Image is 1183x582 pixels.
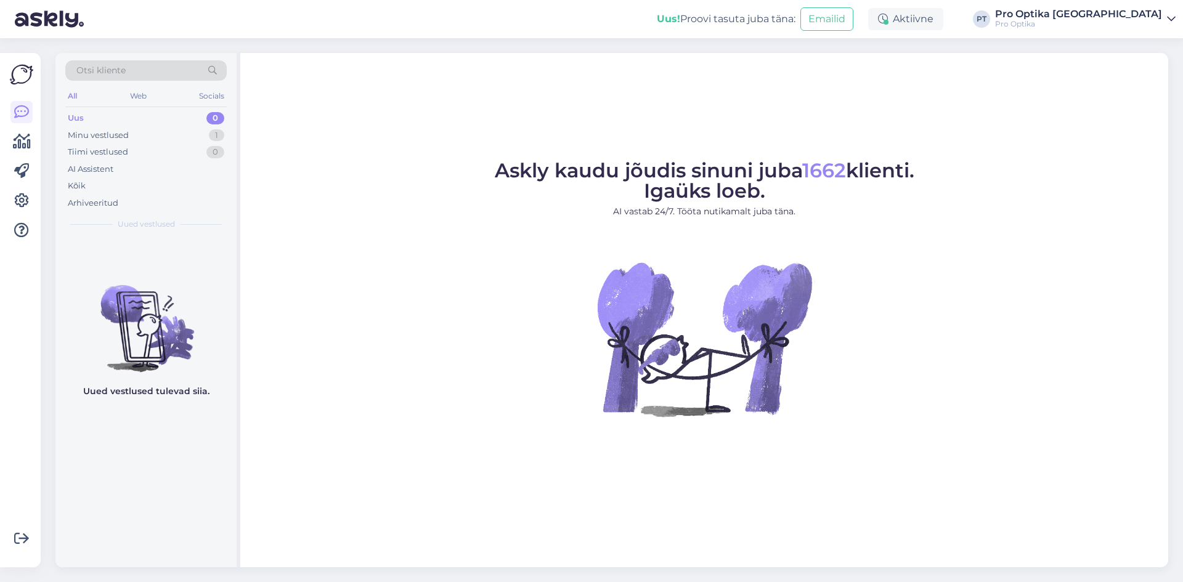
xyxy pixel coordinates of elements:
div: Pro Optika [995,19,1162,29]
div: AI Assistent [68,163,113,176]
div: Socials [197,88,227,104]
div: All [65,88,79,104]
button: Emailid [800,7,853,31]
div: 1 [209,129,224,142]
img: Askly Logo [10,63,33,86]
div: Minu vestlused [68,129,129,142]
div: 0 [206,146,224,158]
span: Askly kaudu jõudis sinuni juba klienti. Igaüks loeb. [495,158,914,203]
div: Kõik [68,180,86,192]
p: AI vastab 24/7. Tööta nutikamalt juba täna. [495,205,914,218]
div: Uus [68,112,84,124]
span: Otsi kliente [76,64,126,77]
img: No Chat active [593,228,815,450]
div: Tiimi vestlused [68,146,128,158]
div: 0 [206,112,224,124]
div: Arhiveeritud [68,197,118,209]
span: 1662 [802,158,846,182]
div: Pro Optika [GEOGRAPHIC_DATA] [995,9,1162,19]
div: PT [973,10,990,28]
p: Uued vestlused tulevad siia. [83,385,209,398]
span: Uued vestlused [118,219,175,230]
div: Aktiivne [868,8,943,30]
b: Uus! [657,13,680,25]
a: Pro Optika [GEOGRAPHIC_DATA]Pro Optika [995,9,1176,29]
div: Web [128,88,149,104]
img: No chats [55,263,237,374]
div: Proovi tasuta juba täna: [657,12,795,26]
